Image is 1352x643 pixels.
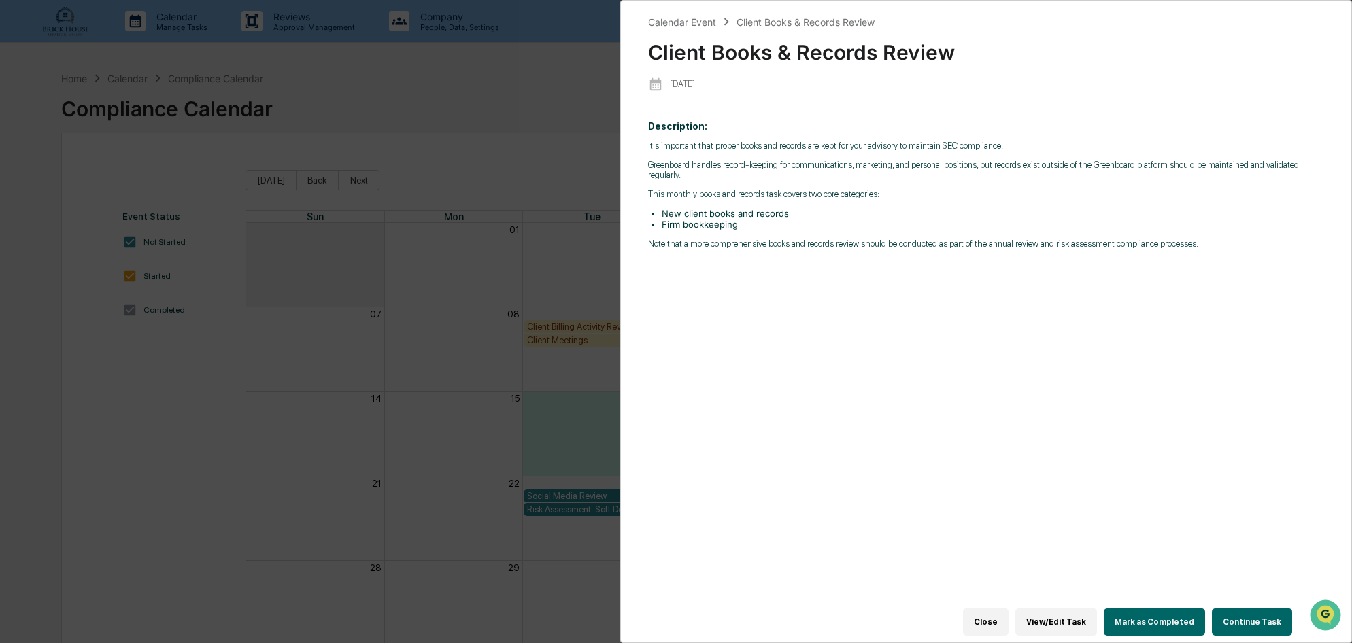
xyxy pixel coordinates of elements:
img: 1746055101610-c473b297-6a78-478c-a979-82029cc54cd1 [14,104,38,128]
a: 🔎Data Lookup [8,192,91,216]
button: Close [963,608,1009,636]
div: We're available if you need us! [46,118,172,128]
iframe: Open customer support [1308,598,1345,635]
div: 🔎 [14,198,24,209]
div: 🗄️ [99,173,109,184]
div: Calendar Event [648,16,716,28]
div: 🖐️ [14,173,24,184]
li: Firm bookkeeping [662,219,1324,230]
div: Client Books & Records Review [737,16,875,28]
span: Pylon [135,230,165,241]
a: Powered byPylon [96,230,165,241]
p: Greenboard handles record-keeping for communications, marketing, and personal positions, but reco... [648,160,1324,180]
p: This monthly books and records task covers two core categories: [648,189,1324,199]
div: Client Books & Records Review [648,29,1324,65]
p: Note that a more comprehensive books and records review should be conducted as part of the annual... [648,239,1324,249]
button: Continue Task [1212,608,1292,636]
p: How can we help? [14,29,248,50]
b: Description: [648,121,707,132]
div: Start new chat [46,104,223,118]
span: Data Lookup [27,197,86,211]
button: Start new chat [231,108,248,124]
a: 🗄️Attestations [93,166,174,190]
span: Attestations [112,171,169,185]
li: New client books and records [662,208,1324,219]
a: 🖐️Preclearance [8,166,93,190]
span: Preclearance [27,171,88,185]
button: View/Edit Task [1015,608,1097,636]
button: Mark as Completed [1104,608,1205,636]
p: It's important that proper books and records are kept for your advisory to maintain SEC compliance. [648,141,1324,151]
p: [DATE] [670,79,695,89]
